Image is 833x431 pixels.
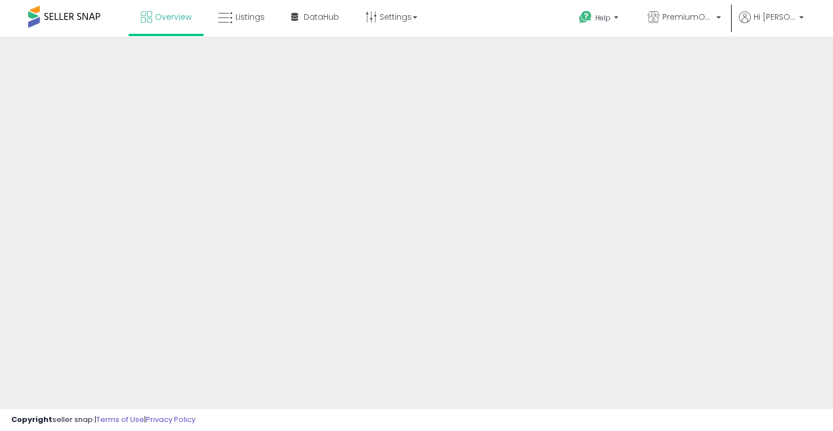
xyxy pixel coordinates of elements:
[578,10,593,24] i: Get Help
[595,13,611,23] span: Help
[754,11,796,23] span: Hi [PERSON_NAME]
[739,11,804,37] a: Hi [PERSON_NAME]
[235,11,265,23] span: Listings
[96,414,144,425] a: Terms of Use
[11,414,52,425] strong: Copyright
[11,415,195,425] div: seller snap | |
[570,2,630,37] a: Help
[304,11,339,23] span: DataHub
[155,11,191,23] span: Overview
[146,414,195,425] a: Privacy Policy
[662,11,713,23] span: PremiumOutdoorGrills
